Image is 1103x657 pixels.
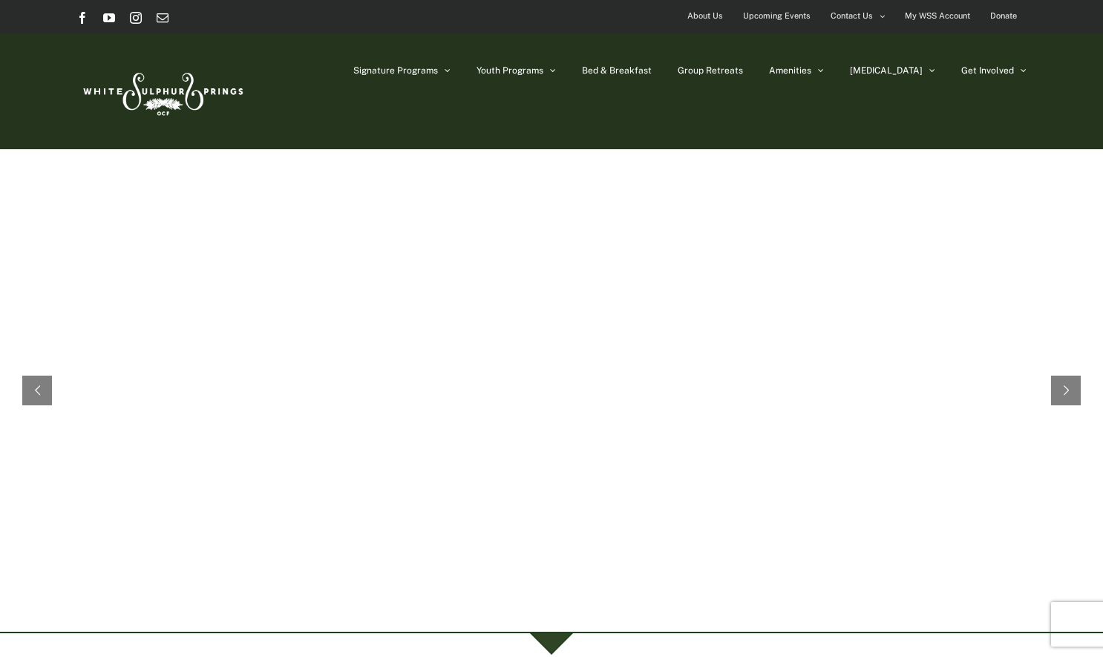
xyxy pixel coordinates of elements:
span: Contact Us [831,5,873,27]
span: My WSS Account [905,5,970,27]
a: Youth Programs [477,33,556,108]
span: Get Involved [961,66,1014,75]
span: Group Retreats [678,66,743,75]
a: Facebook [76,12,88,24]
a: Email [157,12,168,24]
span: Donate [990,5,1017,27]
a: YouTube [103,12,115,24]
span: Youth Programs [477,66,543,75]
span: Amenities [769,66,811,75]
a: [MEDICAL_DATA] [850,33,935,108]
a: Get Involved [961,33,1027,108]
span: Signature Programs [353,66,438,75]
span: [MEDICAL_DATA] [850,66,923,75]
span: Bed & Breakfast [582,66,652,75]
a: Group Retreats [678,33,743,108]
a: Amenities [769,33,824,108]
span: About Us [687,5,723,27]
a: Signature Programs [353,33,451,108]
nav: Main Menu [353,33,1027,108]
img: White Sulphur Springs Logo [76,56,247,126]
span: Upcoming Events [743,5,811,27]
a: Bed & Breakfast [582,33,652,108]
a: Instagram [130,12,142,24]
